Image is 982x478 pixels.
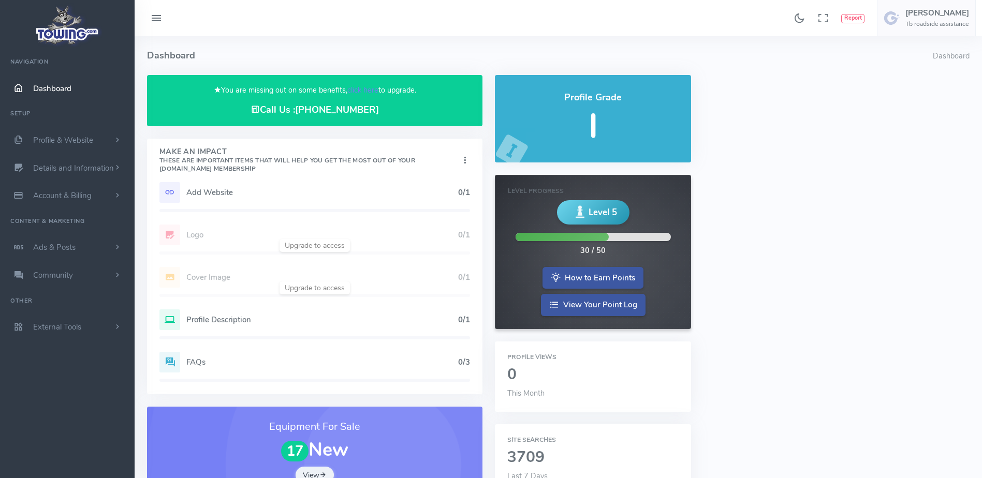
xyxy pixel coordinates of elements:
img: logo [33,3,102,47]
h5: Profile Description [186,316,458,324]
span: 17 [281,441,309,462]
h4: Profile Grade [507,93,679,103]
h6: Profile Views [507,354,679,361]
span: Details and Information [33,163,114,173]
h3: Equipment For Sale [159,419,470,435]
h4: Dashboard [147,36,933,75]
a: View Your Point Log [541,294,646,316]
h5: 0/3 [458,358,470,366]
h2: 0 [507,366,679,383]
h5: [PERSON_NAME] [905,9,969,17]
a: How to Earn Points [543,267,643,289]
small: These are important items that will help you get the most out of your [DOMAIN_NAME] Membership [159,156,415,173]
span: Level 5 [589,206,617,219]
button: Report [841,14,864,23]
span: Community [33,270,73,280]
h1: New [159,440,470,461]
h2: 3709 [507,449,679,466]
h4: Make An Impact [159,148,460,173]
div: 30 / 50 [580,245,606,257]
h5: Add Website [186,188,458,197]
h6: Tb roadside assistance [905,21,969,27]
h4: Call Us : [159,104,470,115]
h6: Level Progress [508,188,678,195]
a: click here [347,85,378,95]
h6: Site Searches [507,437,679,443]
span: External Tools [33,322,81,332]
span: Dashboard [33,83,71,94]
h5: 0/1 [458,316,470,324]
span: Ads & Posts [33,242,76,252]
span: Account & Billing [33,190,92,201]
h5: FAQs [186,358,458,366]
li: Dashboard [933,51,970,62]
span: This Month [507,388,545,398]
span: Profile & Website [33,135,93,145]
a: [PHONE_NUMBER] [295,103,379,116]
h5: 0/1 [458,188,470,197]
h5: I [507,108,679,145]
p: You are missing out on some benefits, to upgrade. [159,84,470,96]
img: user-image [884,10,900,26]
